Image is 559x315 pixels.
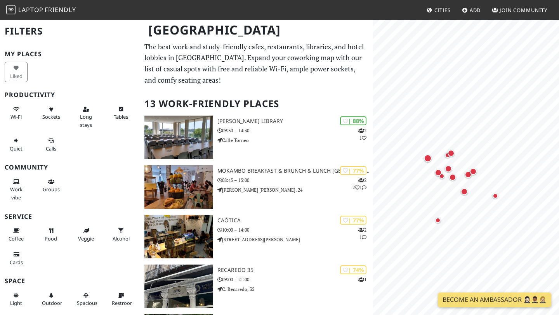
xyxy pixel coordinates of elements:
[5,50,135,58] h3: My Places
[9,235,24,242] span: Coffee
[217,236,373,243] p: [STREET_ADDRESS][PERSON_NAME]
[40,134,62,155] button: Calls
[459,3,484,17] a: Add
[5,213,135,220] h3: Service
[40,289,62,310] button: Outdoor
[5,19,135,43] h2: Filters
[217,267,373,273] h3: Recaredo 35
[340,265,366,274] div: | 74%
[109,224,132,245] button: Alcohol
[217,276,373,283] p: 09:00 – 21:00
[78,235,94,242] span: Veggie
[443,151,452,160] div: Map marker
[424,3,454,17] a: Cities
[489,3,550,17] a: Join Community
[45,235,57,242] span: Food
[433,216,443,225] div: Map marker
[114,113,128,120] span: Work-friendly tables
[140,265,373,308] a: Recaredo 35 | 74% 1 Recaredo 35 09:00 – 21:00 C. Recaredo, 35
[109,103,132,123] button: Tables
[433,168,443,178] div: Map marker
[217,186,373,194] p: [PERSON_NAME] [PERSON_NAME], 24
[75,103,97,131] button: Long stays
[352,177,366,191] p: 2 2 1
[5,134,28,155] button: Quiet
[42,299,62,306] span: Outdoor area
[144,265,213,308] img: Recaredo 35
[144,41,368,86] p: The best work and study-friendly cafes, restaurants, libraries, and hotel lobbies in [GEOGRAPHIC_...
[75,289,97,310] button: Spacious
[40,224,62,245] button: Food
[144,215,213,258] img: Caótica
[144,92,368,116] h2: 13 Work-Friendly Places
[142,19,371,41] h1: [GEOGRAPHIC_DATA]
[340,116,366,125] div: | 88%
[46,145,56,152] span: Video/audio calls
[340,166,366,175] div: | 77%
[6,3,76,17] a: LaptopFriendly LaptopFriendly
[434,7,451,14] span: Cities
[217,177,373,184] p: 08:45 – 15:00
[10,113,22,120] span: Stable Wi-Fi
[5,277,135,285] h3: Space
[5,103,28,123] button: Wi-Fi
[43,186,60,193] span: Group tables
[358,226,366,241] p: 2 1
[112,299,135,306] span: Restroom
[144,165,213,209] img: Mokambo Breakfast & Brunch & Lunch Sevilla
[422,153,433,164] div: Map marker
[18,5,43,14] span: Laptop
[217,286,373,293] p: C. Recaredo, 35
[45,5,76,14] span: Friendly
[443,164,453,174] div: Map marker
[217,217,373,224] h3: Caótica
[5,224,28,245] button: Coffee
[217,118,373,125] h3: [PERSON_NAME] Library
[463,170,473,180] div: Map marker
[5,164,135,171] h3: Community
[217,226,373,234] p: 10:00 – 14:00
[109,289,132,310] button: Restroom
[358,127,366,142] p: 2 1
[491,191,500,201] div: Map marker
[140,165,373,209] a: Mokambo Breakfast & Brunch & Lunch Sevilla | 77% 221 Mokambo Breakfast & Brunch & Lunch [GEOGRAPH...
[140,116,373,159] a: Felipe González Márquez Library | 88% 21 [PERSON_NAME] Library 09:30 – 14:30 Calle Torneo
[10,186,23,201] span: People working
[446,148,456,158] div: Map marker
[140,215,373,258] a: Caótica | 77% 21 Caótica 10:00 – 14:00 [STREET_ADDRESS][PERSON_NAME]
[217,127,373,134] p: 09:30 – 14:30
[468,166,478,177] div: Map marker
[438,292,551,307] a: Become an Ambassador 🤵🏻‍♀️🤵🏾‍♂️🤵🏼‍♀️
[10,145,23,152] span: Quiet
[217,168,373,174] h3: Mokambo Breakfast & Brunch & Lunch [GEOGRAPHIC_DATA]
[40,175,62,196] button: Groups
[10,299,22,306] span: Natural light
[75,224,97,245] button: Veggie
[5,248,28,268] button: Cards
[80,113,92,128] span: Long stays
[500,7,547,14] span: Join Community
[437,171,446,181] div: Map marker
[77,299,97,306] span: Spacious
[448,172,458,182] div: Map marker
[340,216,366,225] div: | 77%
[217,137,373,144] p: Calle Torneo
[459,187,469,197] div: Map marker
[470,7,481,14] span: Add
[358,276,366,283] p: 1
[10,259,23,266] span: Credit cards
[6,5,16,14] img: LaptopFriendly
[5,91,135,99] h3: Productivity
[42,113,60,120] span: Power sockets
[113,235,130,242] span: Alcohol
[40,103,62,123] button: Sockets
[5,289,28,310] button: Light
[144,116,213,159] img: Felipe González Márquez Library
[5,175,28,204] button: Work vibe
